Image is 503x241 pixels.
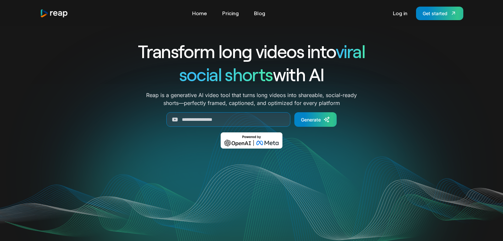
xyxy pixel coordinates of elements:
a: Log in [390,8,411,18]
a: Home [189,8,210,18]
a: Blog [251,8,269,18]
a: home [40,9,68,18]
span: social shorts [179,63,273,85]
a: Generate [294,112,337,127]
span: viral [336,40,365,62]
form: Generate Form [114,112,389,127]
div: Get started [423,10,447,17]
img: reap logo [40,9,68,18]
p: Reap is a generative AI video tool that turns long videos into shareable, social-ready shorts—per... [146,91,357,107]
img: Powered by OpenAI & Meta [221,132,282,149]
a: Get started [416,7,463,20]
h1: Transform long videos into [114,40,389,63]
a: Pricing [219,8,242,18]
div: Generate [301,116,321,123]
h1: with AI [114,63,389,86]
